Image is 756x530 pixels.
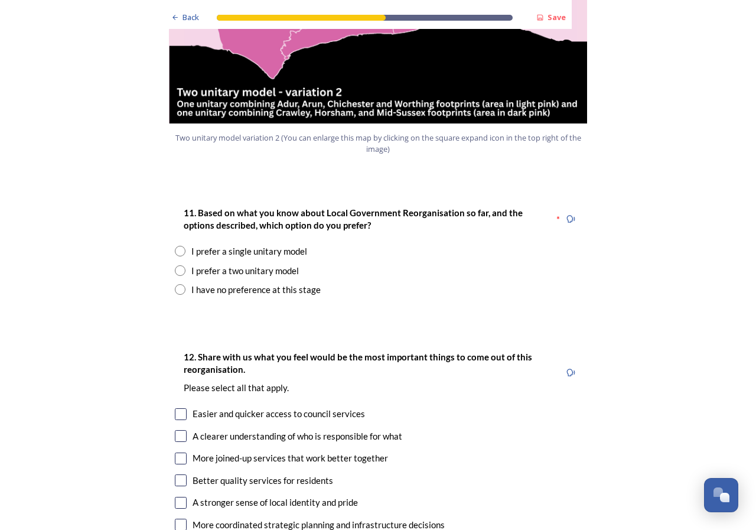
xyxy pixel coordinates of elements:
[193,474,333,487] div: Better quality services for residents
[191,283,321,297] div: I have no preference at this stage
[174,132,582,155] span: Two unitary model variation 2 (You can enlarge this map by clicking on the square expand icon in ...
[191,245,307,258] div: I prefer a single unitary model
[193,496,358,509] div: A stronger sense of local identity and pride
[548,12,566,22] strong: Save
[184,352,534,375] strong: 12. Share with us what you feel would be the most important things to come out of this reorganisa...
[184,207,524,230] strong: 11. Based on what you know about Local Government Reorganisation so far, and the options describe...
[704,478,738,512] button: Open Chat
[193,451,388,465] div: More joined-up services that work better together
[191,264,299,278] div: I prefer a two unitary model
[184,382,551,394] p: Please select all that apply.
[183,12,199,23] span: Back
[193,430,402,443] div: A clearer understanding of who is responsible for what
[193,407,365,421] div: Easier and quicker access to council services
